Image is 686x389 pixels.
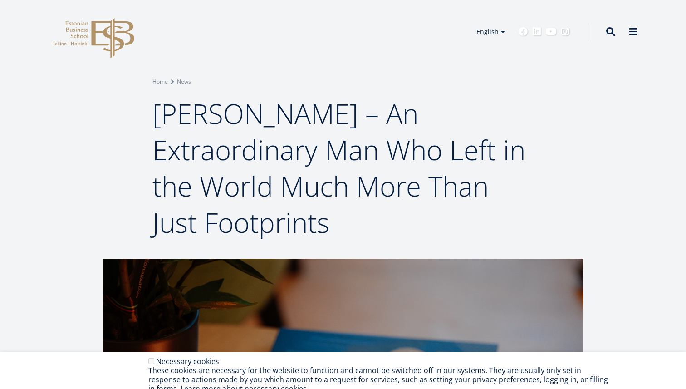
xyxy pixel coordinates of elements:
a: News [177,77,191,86]
a: Facebook [519,27,528,36]
a: Instagram [561,27,570,36]
span: [PERSON_NAME] – An Extraordinary Man Who Left in the World Much More Than Just Footprints [152,95,525,241]
a: Linkedin [532,27,541,36]
label: Necessary cookies [156,356,219,366]
a: Home [152,77,168,86]
a: Youtube [546,27,556,36]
